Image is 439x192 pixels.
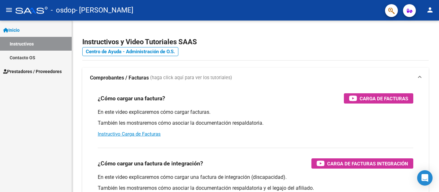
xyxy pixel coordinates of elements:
[3,27,20,34] span: Inicio
[51,3,76,17] span: - osdop
[98,159,203,168] h3: ¿Cómo cargar una factura de integración?
[344,93,413,104] button: Carga de Facturas
[82,68,429,88] mat-expansion-panel-header: Comprobantes / Facturas (haga click aquí para ver los tutoriales)
[98,109,413,116] p: En este video explicaremos cómo cargar facturas.
[90,74,149,81] strong: Comprobantes / Facturas
[98,131,161,137] a: Instructivo Carga de Facturas
[98,94,165,103] h3: ¿Cómo cargar una factura?
[82,36,429,48] h2: Instructivos y Video Tutoriales SAAS
[150,74,232,81] span: (haga click aquí para ver los tutoriales)
[417,170,433,186] div: Open Intercom Messenger
[311,158,413,169] button: Carga de Facturas Integración
[426,6,434,14] mat-icon: person
[76,3,133,17] span: - [PERSON_NAME]
[82,47,178,56] a: Centro de Ayuda - Administración de O.S.
[3,68,62,75] span: Prestadores / Proveedores
[5,6,13,14] mat-icon: menu
[360,95,408,103] span: Carga de Facturas
[327,160,408,168] span: Carga de Facturas Integración
[98,174,413,181] p: En este video explicaremos cómo cargar una factura de integración (discapacidad).
[98,120,413,127] p: También les mostraremos cómo asociar la documentación respaldatoria.
[98,185,413,192] p: También les mostraremos cómo asociar la documentación respaldatoria y el legajo del afiliado.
